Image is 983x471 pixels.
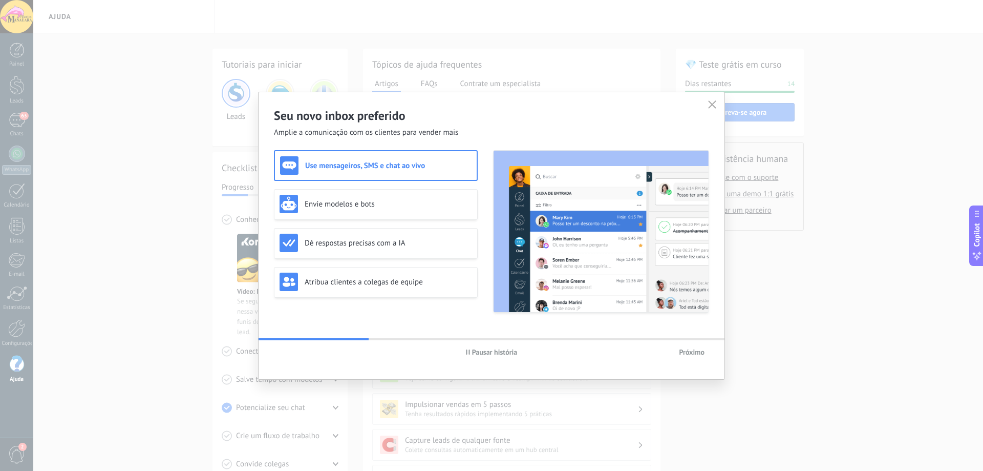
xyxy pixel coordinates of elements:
h3: Envie modelos e bots [305,199,472,209]
span: Amplie a comunicação com os clientes para vender mais [274,128,458,138]
button: Próximo [674,344,709,360]
button: Pausar história [461,344,522,360]
h3: Use mensageiros, SMS e chat ao vivo [305,161,472,171]
span: Próximo [679,349,704,356]
h3: Atribua clientes a colegas de equipe [305,277,472,287]
h2: Seu novo inbox preferido [274,108,709,124]
span: Pausar história [472,349,518,356]
h3: Dê respostas precisas com a IA [305,238,472,248]
span: Copilot [972,223,982,247]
